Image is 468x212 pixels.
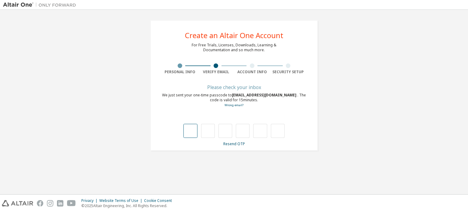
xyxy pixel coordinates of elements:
[232,92,297,98] span: [EMAIL_ADDRESS][DOMAIN_NAME]
[185,32,283,39] div: Create an Altair One Account
[144,198,175,203] div: Cookie Consent
[225,103,243,107] a: Go back to the registration form
[2,200,33,207] img: altair_logo.svg
[234,70,270,74] div: Account Info
[81,203,175,208] p: © 2025 Altair Engineering, Inc. All Rights Reserved.
[192,43,276,52] div: For Free Trials, Licenses, Downloads, Learning & Documentation and so much more.
[270,70,307,74] div: Security Setup
[162,85,306,89] div: Please check your inbox
[37,200,43,207] img: facebook.svg
[162,70,198,74] div: Personal Info
[3,2,79,8] img: Altair One
[67,200,76,207] img: youtube.svg
[47,200,53,207] img: instagram.svg
[99,198,144,203] div: Website Terms of Use
[198,70,234,74] div: Verify Email
[81,198,99,203] div: Privacy
[223,141,245,146] a: Resend OTP
[57,200,63,207] img: linkedin.svg
[162,93,306,108] div: We just sent your one-time passcode to . The code is valid for 15 minutes.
